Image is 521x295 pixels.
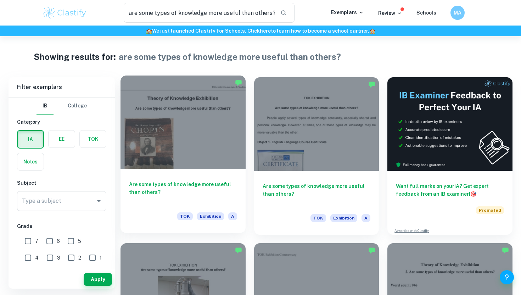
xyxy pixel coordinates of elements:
[78,237,81,245] span: 5
[254,77,379,235] a: Are some types of knowledge more useful than others?TOKExhibitionA
[368,81,375,88] img: Marked
[37,98,54,115] button: IB
[476,206,504,214] span: Promoted
[37,98,87,115] div: Filter type choice
[330,214,357,222] span: Exhibition
[80,130,106,147] button: TOK
[197,212,224,220] span: Exhibition
[146,28,152,34] span: 🏫
[378,9,402,17] p: Review
[387,77,512,171] img: Thumbnail
[502,247,509,254] img: Marked
[49,130,75,147] button: EE
[263,182,371,206] h6: Are some types of knowledge more useful than others?
[177,212,193,220] span: TOK
[17,118,106,126] h6: Category
[42,6,87,20] img: Clastify logo
[260,28,271,34] a: here
[57,237,60,245] span: 6
[124,3,275,23] input: Search for any exemplars...
[362,214,370,222] span: A
[396,182,504,198] h6: Want full marks on your IA ? Get expert feedback from an IB examiner!
[387,77,512,235] a: Want full marks on yourIA? Get expert feedback from an IB examiner!PromotedAdvertise with Clastify
[100,254,102,262] span: 1
[68,98,87,115] button: College
[9,77,115,97] h6: Filter exemplars
[17,153,44,170] button: Notes
[84,273,112,286] button: Apply
[454,9,462,17] h6: MA
[450,6,465,20] button: MA
[394,228,429,233] a: Advertise with Clastify
[331,9,364,16] p: Exemplars
[228,212,237,220] span: A
[129,180,237,204] h6: Are some types of knowledge more useful than others?
[416,10,436,16] a: Schools
[35,237,38,245] span: 7
[17,179,106,187] h6: Subject
[470,191,476,197] span: 🎯
[368,247,375,254] img: Marked
[17,222,106,230] h6: Grade
[34,50,116,63] h1: Showing results for:
[235,79,242,86] img: Marked
[1,27,520,35] h6: We just launched Clastify for Schools. Click to learn how to become a school partner.
[369,28,375,34] span: 🏫
[94,196,104,206] button: Open
[310,214,326,222] span: TOK
[78,254,81,262] span: 2
[57,254,60,262] span: 3
[500,270,514,284] button: Help and Feedback
[121,77,246,235] a: Are some types of knowledge more useful than others?TOKExhibitionA
[35,254,39,262] span: 4
[18,131,43,148] button: IA
[119,50,341,63] h1: are some types of knowledge more useful than others?
[235,247,242,254] img: Marked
